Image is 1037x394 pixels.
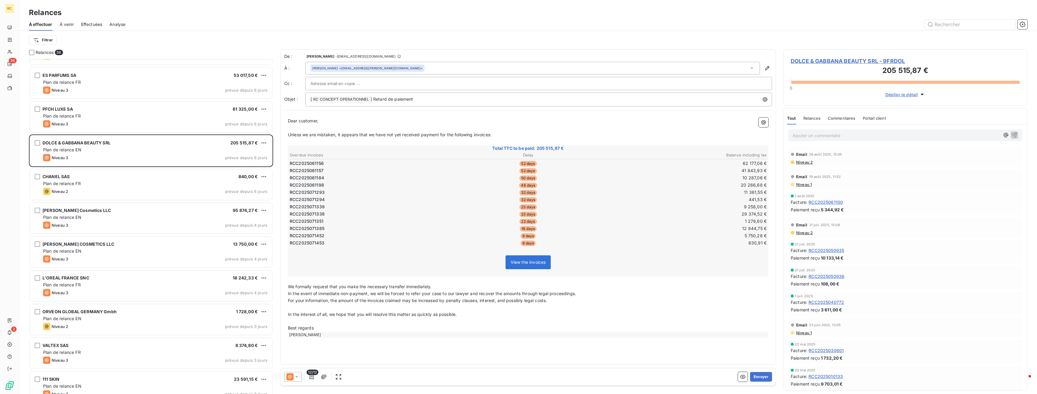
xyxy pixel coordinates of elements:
[225,257,267,261] span: prévue depuis 4 jours
[608,152,767,158] th: Balance including tax
[791,199,807,205] span: Facture :
[43,343,69,348] span: VALTEX SAS
[808,347,844,354] span: RCC2025030601
[290,240,324,246] span: RCC2025071453
[43,282,81,287] span: Plan de relance FR
[925,20,1015,29] input: Rechercher
[9,58,17,63] span: 36
[284,80,305,87] label: Cc :
[290,175,324,181] span: RCC2025061184
[29,7,61,18] h3: Relances
[519,161,537,166] span: 52 days
[43,215,81,220] span: Plan de relance EN
[36,49,54,55] span: Relances
[787,116,796,121] span: Tout
[52,189,68,194] span: Niveau 2
[310,96,312,102] span: [
[290,168,323,174] span: RCC2025061157
[808,299,844,305] span: RCC2025040772
[519,197,537,203] span: 32 days
[809,323,841,327] span: 23 juin 2025, 13:05
[43,316,81,321] span: Plan de relance EN
[795,294,813,298] span: 1 juil. 2025
[288,132,491,137] span: Unless we are mistaken, it appears that we have not yet received payment for the following invoices:
[225,358,267,363] span: prévue depuis 3 jours
[796,222,807,227] span: Email
[284,53,305,59] span: De :
[52,155,68,160] span: Niveau 3
[52,358,68,363] span: Niveau 3
[809,175,841,178] span: 19 août 2025, 11:52
[289,152,448,158] th: Overdue invoices
[5,4,14,13] div: RC
[43,377,59,382] span: 111 SKIN
[521,233,536,239] span: 9 days
[289,145,768,151] span: Total TTC to be paid: 205 515,87 €
[821,255,844,261] span: 10 133,14 €
[52,324,68,329] span: Niveau 2
[52,88,68,93] span: Niveau 3
[608,240,767,246] td: 630,91 €
[608,225,767,232] td: 12 844,75 €
[81,21,102,27] span: Effectuées
[43,275,89,280] span: L'OREAL FRANCE SNC
[884,91,927,98] button: Déplier le détail
[225,324,267,329] span: prévue depuis 3 jours
[55,50,63,55] span: 36
[52,223,68,228] span: Niveau 3
[791,57,1020,65] span: DOLCE & GABBANA BEAUTY SRL - 9FRDOL
[1017,374,1031,388] iframe: Intercom live chat
[52,290,68,295] span: Niveau 3
[43,383,81,389] span: Plan de relance EN
[225,88,267,93] span: prévue depuis 6 jours
[312,66,338,70] span: [PERSON_NAME]
[796,152,807,157] span: Email
[336,55,396,58] span: - [EMAIL_ADDRESS][DOMAIN_NAME]
[608,175,767,181] td: 10 287,06 €
[29,21,52,27] span: À effectuer
[795,268,815,272] span: 21 juil. 2025
[791,299,807,305] span: Facture :
[43,113,81,118] span: Plan de relance FR
[608,232,767,239] td: 5 750,28 €
[608,189,767,196] td: 11 361,55 €
[290,197,325,203] span: RCC2025071294
[608,218,767,225] td: 1 279,60 €
[519,204,537,210] span: 23 days
[29,59,273,394] div: grid
[290,204,325,210] span: RCC2025071339
[225,155,267,160] span: prévue depuis 6 jours
[52,121,68,126] span: Niveau 3
[52,257,68,261] span: Niveau 3
[821,381,843,387] span: 9 703,01 €
[796,323,807,327] span: Email
[808,199,843,205] span: RCC2025061100
[307,370,318,375] span: 12/12
[796,182,812,187] span: Niveau 1
[60,21,74,27] span: À venir
[791,307,820,313] span: Paiement reçu
[796,330,812,335] span: Niveau 1
[288,298,547,303] span: For your information, the amount of the invoices claimed may be increased by penalty clauses, int...
[307,55,334,58] span: [PERSON_NAME]
[234,73,258,78] span: 53 017,50 €
[288,312,457,317] span: In the interest of all, we hope that you will resolve this matter as quickly as possible.
[233,275,258,280] span: 18 242,33 €
[233,208,258,213] span: 95 874,27 €
[791,65,1020,77] h3: 205 515,87 €
[233,241,258,247] span: 13 750,00 €
[370,96,413,102] span: ] Retard de paiement
[290,225,324,232] span: RCC2025071385
[43,350,81,355] span: Plan de relance FR
[238,174,258,179] span: 840,00 €
[608,167,767,174] td: 41 843,93 €
[519,183,537,188] span: 46 days
[796,160,813,165] span: Niveau 2
[791,255,820,261] span: Paiement reçu
[791,373,807,380] span: Facture :
[312,96,370,103] span: RC CONCEPT OPERATIONNEL
[795,242,815,246] span: 21 juil. 2025
[791,273,807,279] span: Facture :
[290,211,325,217] span: RCC2025071338
[288,118,318,123] span: Dear customer,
